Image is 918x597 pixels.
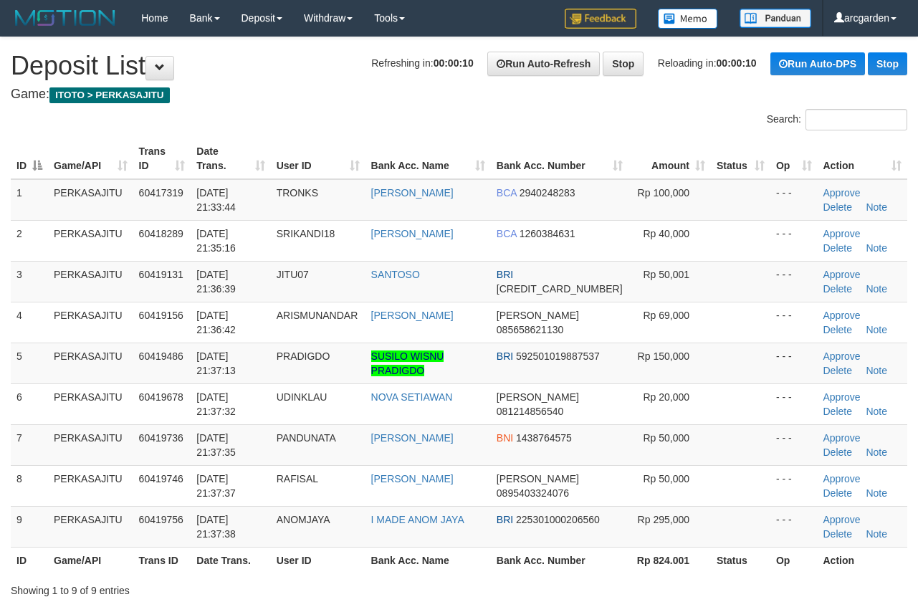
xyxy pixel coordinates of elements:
a: I MADE ANOM JAYA [371,514,464,525]
span: Rp 20,000 [643,391,689,403]
span: 60419156 [139,310,183,321]
span: 60419486 [139,350,183,362]
a: Approve [823,310,861,321]
span: Refreshing in: [371,57,473,69]
span: ARISMUNANDAR [277,310,358,321]
th: Date Trans.: activate to sort column ascending [191,138,270,179]
span: Rp 50,000 [643,432,689,444]
td: PERKASAJITU [48,261,133,302]
td: 9 [11,506,48,547]
td: - - - [770,302,818,343]
td: 8 [11,465,48,506]
a: Approve [823,391,861,403]
span: Rp 100,000 [638,187,689,199]
th: Op: activate to sort column ascending [770,138,818,179]
span: BCA [497,187,517,199]
td: - - - [770,424,818,465]
h1: Deposit List [11,52,907,80]
a: Delete [823,242,852,254]
a: Delete [823,487,852,499]
a: Note [866,324,887,335]
td: PERKASAJITU [48,424,133,465]
a: Delete [823,406,852,417]
a: Note [866,406,887,417]
span: [PERSON_NAME] [497,310,579,321]
td: 6 [11,383,48,424]
th: Status: activate to sort column ascending [711,138,770,179]
th: Bank Acc. Number: activate to sort column ascending [491,138,628,179]
td: PERKASAJITU [48,302,133,343]
th: Bank Acc. Number [491,547,628,573]
span: ANOMJAYA [277,514,330,525]
span: Copy 627301016344538 to clipboard [497,283,623,295]
a: Approve [823,269,861,280]
td: PERKASAJITU [48,220,133,261]
span: Copy 2940248283 to clipboard [520,187,575,199]
span: Copy 1260384631 to clipboard [520,228,575,239]
a: NOVA SETIAWAN [371,391,453,403]
a: [PERSON_NAME] [371,473,454,484]
a: [PERSON_NAME] [371,187,454,199]
span: [DATE] 21:37:35 [196,432,236,458]
a: Approve [823,228,861,239]
a: Note [866,446,887,458]
span: 60419756 [139,514,183,525]
a: [PERSON_NAME] [371,310,454,321]
a: SUSILO WISNU PRADIGDO [371,350,444,376]
td: PERKASAJITU [48,506,133,547]
a: Approve [823,514,861,525]
span: Rp 150,000 [638,350,689,362]
span: [DATE] 21:35:16 [196,228,236,254]
span: JITU07 [277,269,309,280]
span: [DATE] 21:33:44 [196,187,236,213]
a: Run Auto-DPS [770,52,865,75]
a: Delete [823,446,852,458]
th: Bank Acc. Name [365,547,491,573]
td: PERKASAJITU [48,383,133,424]
th: User ID: activate to sort column ascending [271,138,365,179]
span: Copy 081214856540 to clipboard [497,406,563,417]
span: BRI [497,269,513,280]
td: - - - [770,261,818,302]
td: 5 [11,343,48,383]
span: [DATE] 21:37:38 [196,514,236,540]
th: Action: activate to sort column ascending [818,138,908,179]
strong: 00:00:10 [434,57,474,69]
span: BRI [497,514,513,525]
a: Delete [823,283,852,295]
span: BCA [497,228,517,239]
span: Rp 40,000 [643,228,689,239]
td: 2 [11,220,48,261]
img: Button%20Memo.svg [658,9,718,29]
a: Approve [823,350,861,362]
span: [DATE] 21:37:37 [196,473,236,499]
a: Note [866,528,887,540]
span: Rp 50,000 [643,473,689,484]
a: Note [866,201,887,213]
a: Note [866,365,887,376]
td: 4 [11,302,48,343]
a: Note [866,242,887,254]
span: [DATE] 21:37:32 [196,391,236,417]
th: User ID [271,547,365,573]
a: [PERSON_NAME] [371,432,454,444]
a: Approve [823,473,861,484]
a: Run Auto-Refresh [487,52,600,76]
a: Delete [823,324,852,335]
span: [DATE] 21:37:13 [196,350,236,376]
span: BNI [497,432,513,444]
span: SRIKANDI18 [277,228,335,239]
span: 60419678 [139,391,183,403]
img: panduan.png [740,9,811,28]
td: PERKASAJITU [48,465,133,506]
th: Status [711,547,770,573]
th: Date Trans. [191,547,270,573]
span: Copy 592501019887537 to clipboard [516,350,600,362]
span: [DATE] 21:36:39 [196,269,236,295]
th: Bank Acc. Name: activate to sort column ascending [365,138,491,179]
th: Game/API: activate to sort column ascending [48,138,133,179]
a: Delete [823,528,852,540]
span: Copy 085658621130 to clipboard [497,324,563,335]
a: Stop [603,52,644,76]
a: Delete [823,201,852,213]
